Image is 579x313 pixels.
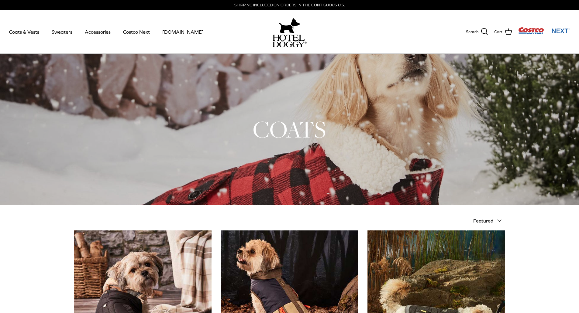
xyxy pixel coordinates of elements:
[518,31,570,36] a: Visit Costco Next
[74,114,505,144] h1: COATS
[494,29,502,35] span: Cart
[279,16,300,35] img: hoteldoggy.com
[518,27,570,35] img: Costco Next
[466,28,488,36] a: Search
[46,22,78,42] a: Sweaters
[273,35,307,47] img: hoteldoggycom
[157,22,209,42] a: [DOMAIN_NAME]
[273,16,307,47] a: hoteldoggy.com hoteldoggycom
[494,28,512,36] a: Cart
[4,22,45,42] a: Coats & Vests
[466,29,478,35] span: Search
[79,22,116,42] a: Accessories
[118,22,155,42] a: Costco Next
[473,214,505,227] button: Featured
[473,218,493,223] span: Featured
